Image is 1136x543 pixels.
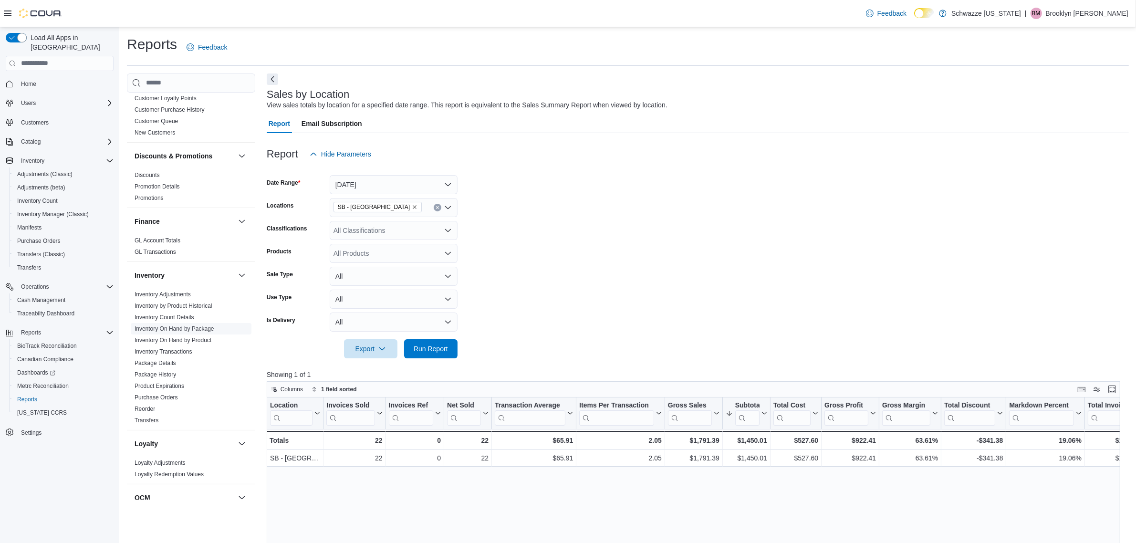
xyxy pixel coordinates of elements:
div: Invoices Ref [388,401,433,425]
a: Adjustments (beta) [13,182,69,193]
button: Inventory [17,155,48,167]
span: Inventory Transactions [135,348,192,355]
div: Gross Profit [824,401,868,410]
span: Traceabilty Dashboard [17,310,74,317]
button: Invoices Ref [388,401,440,425]
span: Customers [21,119,49,126]
span: Inventory Adjustments [135,291,191,298]
div: 19.06% [1009,452,1081,464]
button: Open list of options [444,204,452,211]
a: Transfers (Classic) [13,249,69,260]
span: Loyalty Adjustments [135,459,186,467]
button: Canadian Compliance [10,353,117,366]
div: Inventory [127,289,255,430]
button: Invoices Sold [326,401,382,425]
a: Product Expirations [135,383,184,389]
div: View sales totals by location for a specified date range. This report is equivalent to the Sales ... [267,100,667,110]
button: Transaction Average [495,401,573,425]
button: Inventory [135,271,234,280]
button: Columns [267,384,307,395]
p: | [1025,8,1027,19]
label: Classifications [267,225,307,232]
button: Display options [1091,384,1103,395]
span: Cash Management [13,294,114,306]
div: Gross Profit [824,401,868,425]
a: Purchase Orders [135,394,178,401]
button: Items Per Transaction [579,401,662,425]
button: Finance [236,216,248,227]
button: Export [344,339,397,358]
span: BioTrack Reconciliation [13,340,114,352]
button: Next [267,73,278,85]
span: Hide Parameters [321,149,371,159]
span: Cash Management [17,296,65,304]
button: Inventory [236,270,248,281]
div: Net Sold [447,401,481,425]
button: Catalog [2,135,117,148]
a: Inventory On Hand by Package [135,325,214,332]
span: Catalog [17,136,114,147]
div: Markdown Percent [1009,401,1073,410]
span: Home [21,80,36,88]
p: Showing 1 of 1 [267,370,1129,379]
img: Cova [19,9,62,18]
span: BM [1032,8,1041,19]
span: Canadian Compliance [13,354,114,365]
button: 1 field sorted [308,384,361,395]
p: Schwazze [US_STATE] [951,8,1021,19]
a: Settings [17,427,45,439]
button: Total Discount [944,401,1003,425]
div: $922.41 [824,452,876,464]
div: Discounts & Promotions [127,169,255,208]
span: Feedback [198,42,227,52]
button: Hide Parameters [306,145,375,164]
button: Inventory Manager (Classic) [10,208,117,221]
button: Reports [17,327,45,338]
button: Transfers [10,261,117,274]
a: Cash Management [13,294,69,306]
span: Columns [281,386,303,393]
div: $1,450.01 [726,452,767,464]
button: Customers [2,115,117,129]
button: Adjustments (beta) [10,181,117,194]
span: Customers [17,116,114,128]
a: Loyalty Adjustments [135,459,186,466]
span: Manifests [17,224,42,231]
div: Loyalty [127,457,255,484]
span: Reports [17,396,37,403]
a: Package Details [135,360,176,366]
span: Purchase Orders [13,235,114,247]
span: Canadian Compliance [17,355,73,363]
h1: Reports [127,35,177,54]
div: Location [270,401,313,425]
div: 63.61% [882,435,938,446]
div: 0 [388,435,440,446]
a: Inventory Count Details [135,314,194,321]
span: GL Transactions [135,248,176,256]
a: Discounts [135,172,160,178]
a: Transfers [135,417,158,424]
a: Dashboards [10,366,117,379]
div: 63.61% [882,452,938,464]
button: Location [270,401,320,425]
a: Reports [13,394,41,405]
span: Catalog [21,138,41,146]
button: Keyboard shortcuts [1076,384,1087,395]
span: Transfers [13,262,114,273]
div: 2.05 [579,452,662,464]
span: Inventory Count [17,197,58,205]
span: Inventory Count Details [135,313,194,321]
h3: Report [267,148,298,160]
button: Clear input [434,204,441,211]
span: Export [350,339,392,358]
div: Markdown Percent [1009,401,1073,425]
button: Traceabilty Dashboard [10,307,117,320]
span: Settings [17,426,114,438]
div: Subtotal [735,401,759,410]
span: Report [269,114,290,133]
div: $527.60 [773,452,818,464]
h3: OCM [135,493,150,502]
div: Customer [127,81,255,142]
div: $527.60 [773,435,818,446]
span: Package Details [135,359,176,367]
